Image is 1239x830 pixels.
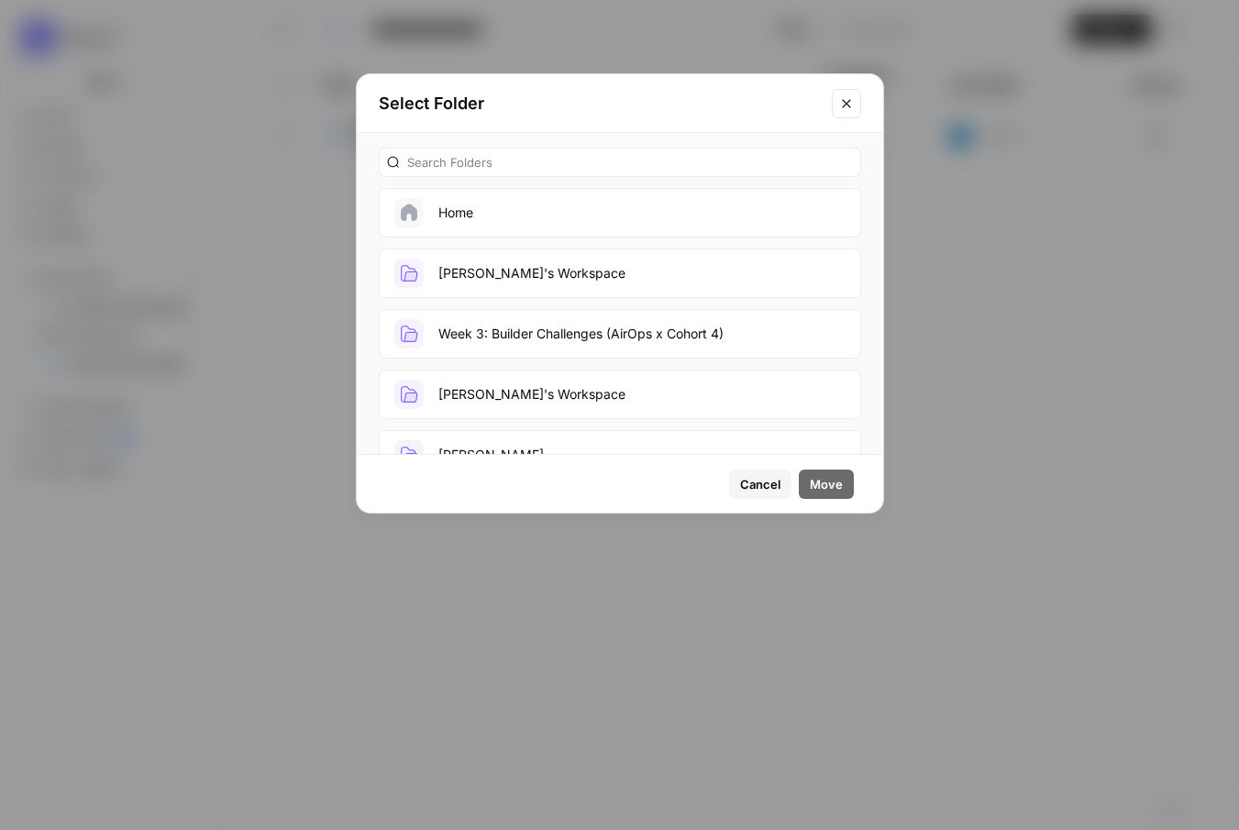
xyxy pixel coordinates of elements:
button: Close modal [832,89,861,118]
button: Move [799,470,854,499]
span: Move [810,475,843,493]
button: [PERSON_NAME] [379,430,861,480]
input: Search Folders [407,153,853,172]
button: Home [379,188,861,238]
span: Cancel [740,475,780,493]
h2: Select Folder [379,91,821,116]
button: [PERSON_NAME]'s Workspace [379,370,861,419]
button: Week 3: Builder Challenges (AirOps x Cohort 4) [379,309,861,359]
button: Cancel [729,470,791,499]
button: [PERSON_NAME]'s Workspace [379,249,861,298]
